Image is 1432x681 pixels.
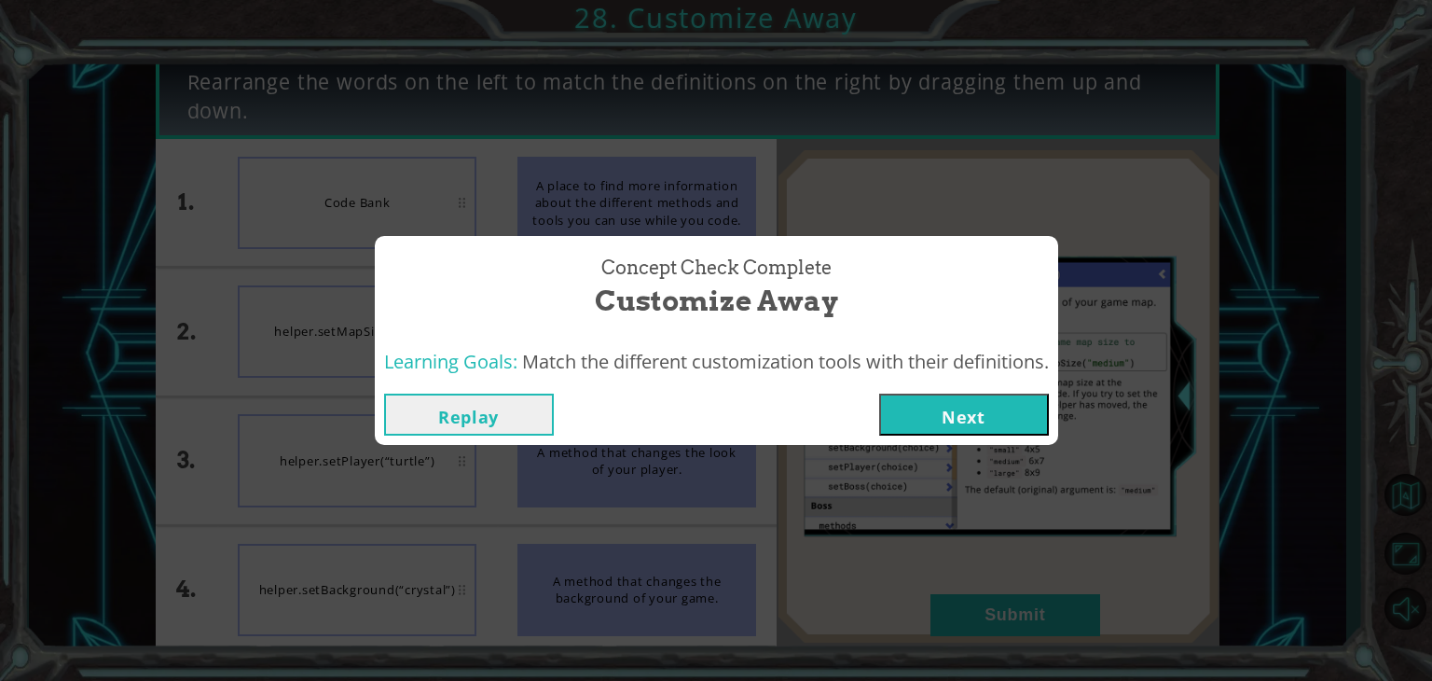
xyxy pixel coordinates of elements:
[384,394,554,436] button: Replay
[595,281,838,321] span: Customize Away
[522,349,1049,374] span: Match the different customization tools with their definitions.
[384,349,517,374] span: Learning Goals:
[879,394,1049,436] button: Next
[601,255,832,282] span: Concept Check Complete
